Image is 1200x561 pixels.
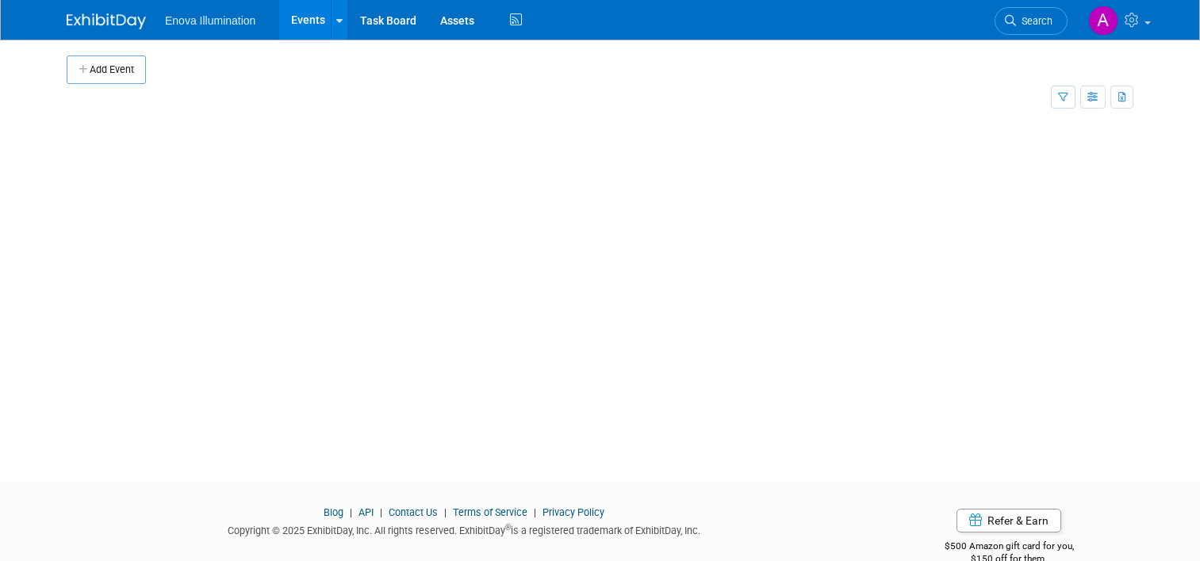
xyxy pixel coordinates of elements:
[542,506,604,518] a: Privacy Policy
[995,7,1068,35] a: Search
[505,523,511,532] sup: ®
[453,506,527,518] a: Terms of Service
[358,506,374,518] a: API
[1088,6,1118,36] img: Andrea Miller
[67,55,146,84] button: Add Event
[376,506,386,518] span: |
[1016,15,1052,27] span: Search
[530,506,540,518] span: |
[67,13,146,29] img: ExhibitDay
[346,506,356,518] span: |
[389,506,438,518] a: Contact Us
[957,509,1061,532] a: Refer & Earn
[324,506,343,518] a: Blog
[440,506,450,518] span: |
[165,14,255,27] span: Enova Illumination
[67,520,861,538] div: Copyright © 2025 ExhibitDay, Inc. All rights reserved. ExhibitDay is a registered trademark of Ex...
